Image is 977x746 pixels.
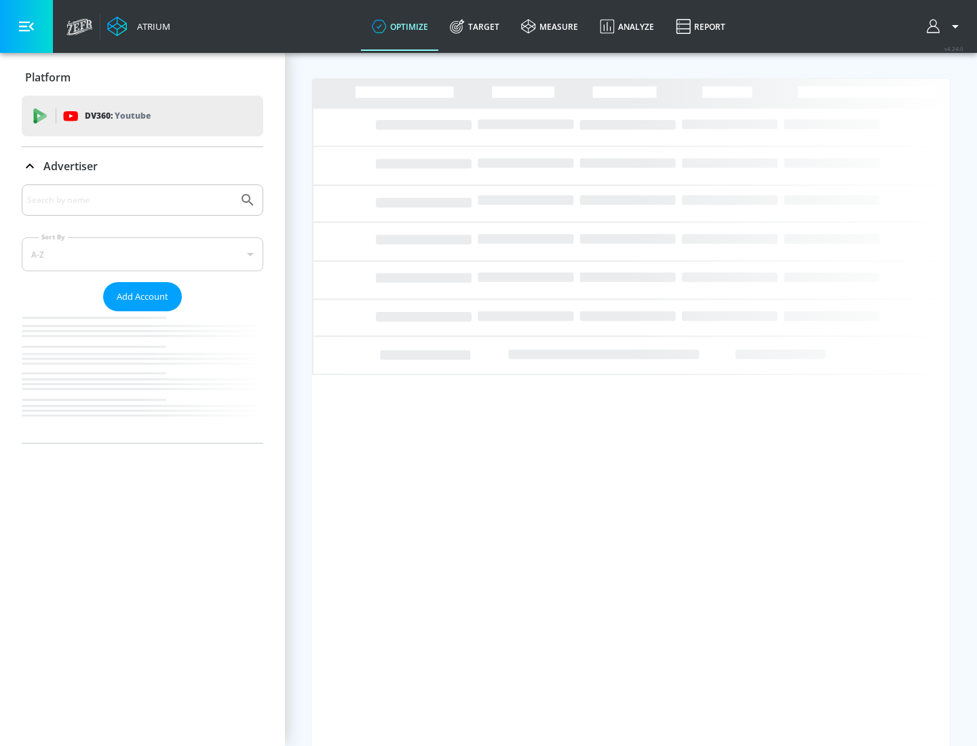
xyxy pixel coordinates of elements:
[510,2,589,51] a: measure
[22,237,263,271] div: A-Z
[944,45,963,52] span: v 4.24.0
[27,191,233,209] input: Search by name
[439,2,510,51] a: Target
[22,58,263,96] div: Platform
[132,20,170,33] div: Atrium
[22,184,263,443] div: Advertiser
[22,311,263,443] nav: list of Advertiser
[25,70,71,85] p: Platform
[665,2,736,51] a: Report
[103,282,182,311] button: Add Account
[361,2,439,51] a: optimize
[22,147,263,185] div: Advertiser
[117,289,168,305] span: Add Account
[39,233,68,241] label: Sort By
[115,109,151,123] p: Youtube
[22,96,263,136] div: DV360: Youtube
[107,16,170,37] a: Atrium
[85,109,151,123] p: DV360:
[43,159,98,174] p: Advertiser
[589,2,665,51] a: Analyze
